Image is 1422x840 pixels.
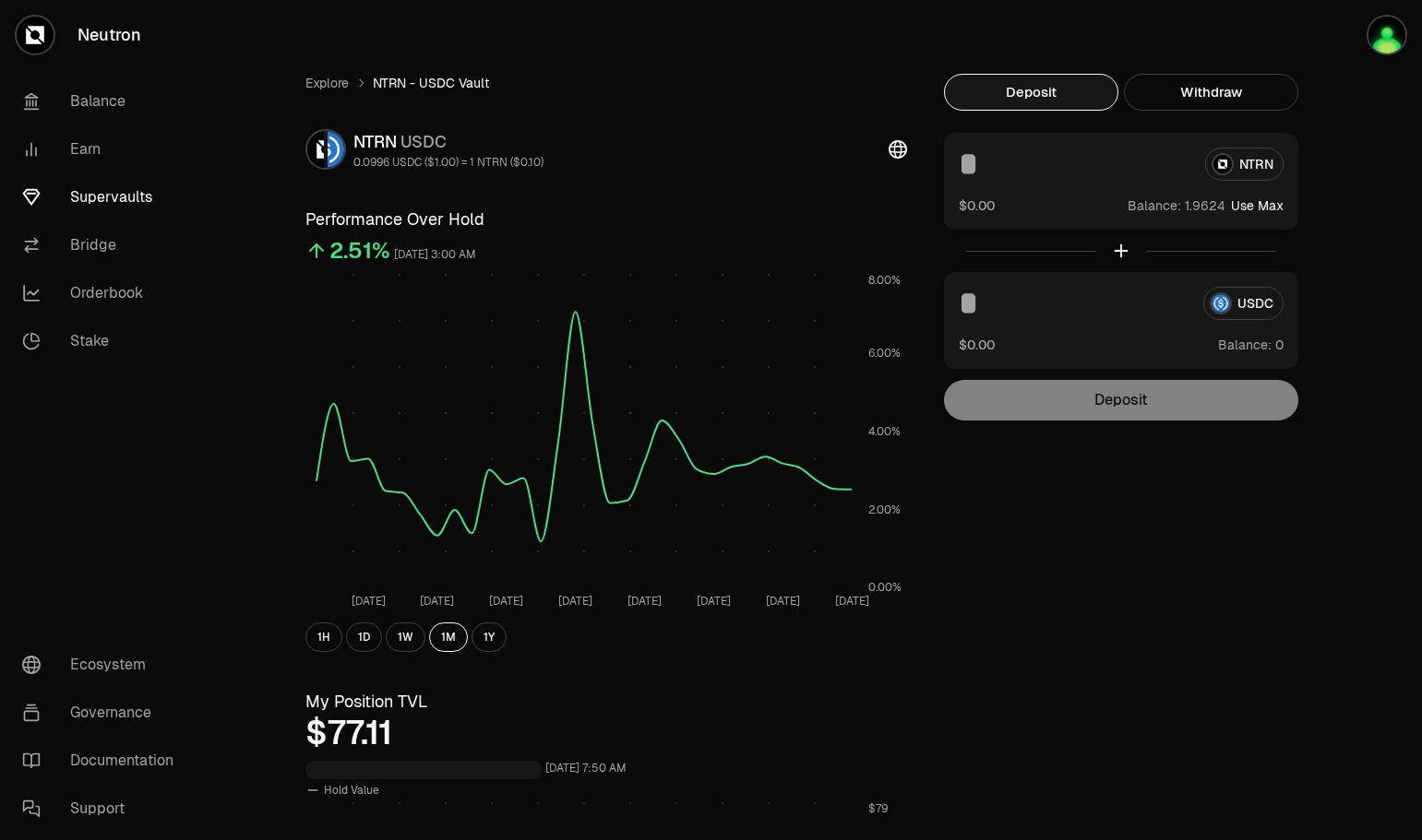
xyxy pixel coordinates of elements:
tspan: [DATE] [834,594,868,609]
tspan: 8.00% [868,273,901,288]
tspan: $79 [868,801,888,816]
tspan: [DATE] [696,594,730,609]
tspan: 0.00% [868,580,902,595]
button: Use Max [1231,196,1284,215]
tspan: 2.00% [868,503,901,517]
nav: breadcrumb [305,74,907,92]
span: Balance: [1218,336,1272,354]
tspan: [DATE] [558,594,592,609]
span: NTRN - USDC Vault [373,74,489,92]
button: Deposit [944,74,1118,111]
button: Withdraw [1124,74,1298,111]
button: $0.00 [959,195,995,215]
img: 0xEvilPixie (DROP,Neutron) [1368,17,1405,53]
tspan: [DATE] [489,594,523,609]
a: Governance [7,689,199,737]
a: Support [7,785,199,833]
h3: Performance Over Hold [305,207,907,232]
div: [DATE] 3:00 AM [394,244,476,266]
a: Stake [7,317,199,365]
img: USDC Logo [328,131,344,168]
a: Earn [7,125,199,173]
a: Ecosystem [7,641,199,689]
div: $77.11 [305,715,907,751]
button: $0.00 [959,335,995,354]
span: USDC [400,131,447,152]
tspan: [DATE] [420,594,454,609]
button: 1W [386,622,425,652]
a: Balance [7,77,199,125]
div: 2.51% [329,236,390,266]
button: 1Y [472,622,507,652]
button: 1M [429,622,468,652]
a: Orderbook [7,269,199,317]
tspan: [DATE] [765,594,799,609]
tspan: 6.00% [868,346,901,361]
div: [DATE] 7:50 AM [545,758,627,779]
tspan: [DATE] [627,594,661,609]
tspan: [DATE] [351,594,385,609]
button: 1D [346,622,382,652]
a: Supervaults [7,173,199,221]
a: Documentation [7,737,199,785]
div: NTRN [353,129,544,155]
a: Explore [305,74,349,92]
span: Hold Value [324,783,379,798]
tspan: 4.00% [868,424,901,439]
img: NTRN Logo [307,131,324,168]
h3: My Position TVL [305,689,907,715]
span: Balance: [1128,196,1181,215]
button: 1H [305,622,342,652]
div: 0.0996 USDC ($1.00) = 1 NTRN ($0.10) [353,155,544,170]
a: Bridge [7,221,199,269]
